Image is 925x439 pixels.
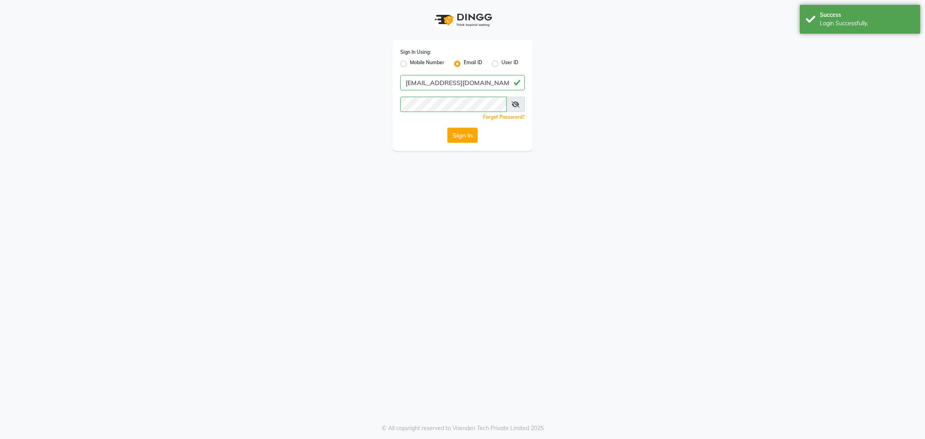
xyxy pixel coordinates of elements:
button: Sign In [447,128,478,143]
label: Mobile Number [410,59,444,69]
div: Success [820,11,914,19]
input: Username [400,75,525,90]
label: Email ID [464,59,482,69]
div: Login Successfully. [820,19,914,28]
input: Username [400,97,507,112]
label: User ID [501,59,518,69]
a: Forgot Password? [483,114,525,120]
label: Sign In Using: [400,49,431,56]
img: logo1.svg [430,8,495,32]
